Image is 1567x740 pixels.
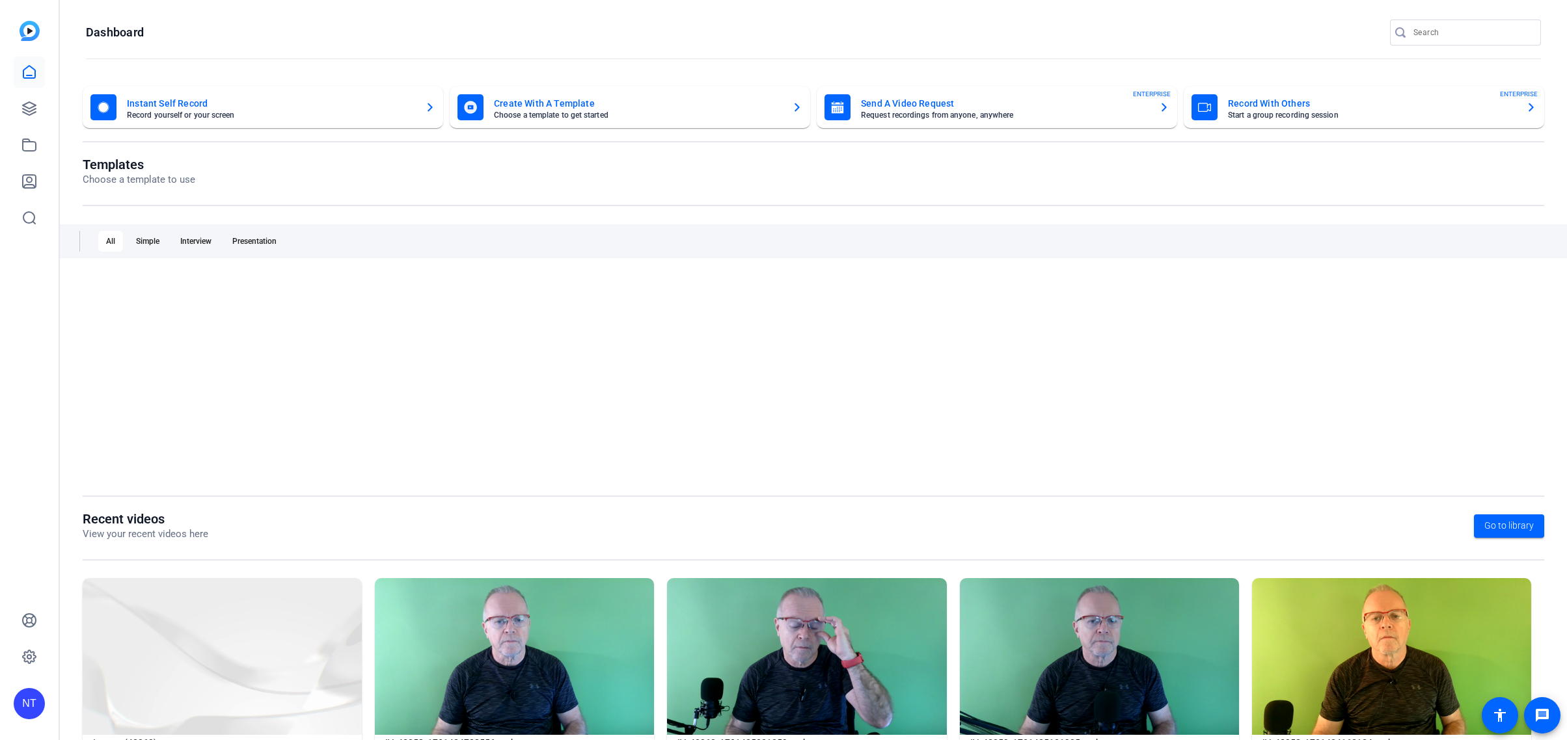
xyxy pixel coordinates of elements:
[1252,578,1531,735] img: IV_43058_1731424163134_webcam
[494,96,782,111] mat-card-title: Create With A Template
[20,21,40,41] img: blue-gradient.svg
[83,172,195,187] p: Choose a template to use
[1228,96,1516,111] mat-card-title: Record With Others
[1484,519,1534,533] span: Go to library
[1413,25,1531,40] input: Search
[225,231,284,252] div: Presentation
[1474,514,1544,538] a: Go to library
[14,688,45,719] div: NT
[817,86,1177,128] button: Send A Video RequestRequest recordings from anyone, anywhereENTERPRISE
[450,86,810,128] button: Create With A TemplateChoose a template to get started
[83,578,362,735] img: Instant (43060)
[960,578,1239,735] img: IV_43059_1731425121905_webcam
[1500,89,1538,99] span: ENTERPRISE
[667,578,946,735] img: IV_43060_1731425231359_webcam
[127,111,415,119] mat-card-subtitle: Record yourself or your screen
[83,511,208,527] h1: Recent videos
[861,96,1149,111] mat-card-title: Send A Video Request
[494,111,782,119] mat-card-subtitle: Choose a template to get started
[1534,707,1550,723] mat-icon: message
[1184,86,1544,128] button: Record With OthersStart a group recording sessionENTERPRISE
[83,157,195,172] h1: Templates
[83,86,443,128] button: Instant Self RecordRecord yourself or your screen
[127,96,415,111] mat-card-title: Instant Self Record
[86,25,144,40] h1: Dashboard
[861,111,1149,119] mat-card-subtitle: Request recordings from anyone, anywhere
[172,231,219,252] div: Interview
[98,231,123,252] div: All
[128,231,167,252] div: Simple
[375,578,654,735] img: IV_43058_1731424788556_webcam
[1492,707,1508,723] mat-icon: accessibility
[1133,89,1171,99] span: ENTERPRISE
[83,527,208,542] p: View your recent videos here
[1228,111,1516,119] mat-card-subtitle: Start a group recording session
